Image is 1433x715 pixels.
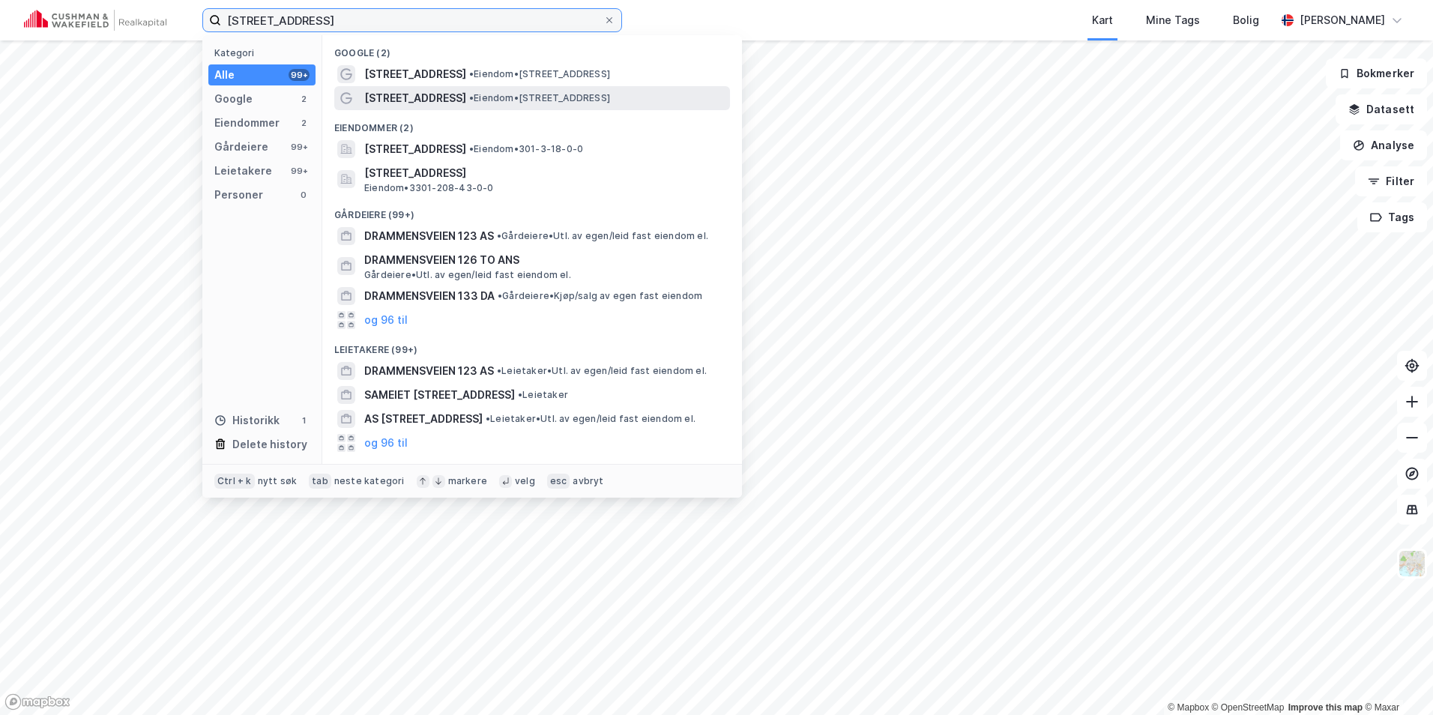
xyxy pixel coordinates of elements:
span: Leietaker [518,389,568,401]
div: Ctrl + k [214,474,255,489]
span: • [498,290,502,301]
div: neste kategori [334,475,405,487]
div: Mine Tags [1146,11,1200,29]
img: Z [1398,549,1426,578]
span: Eiendom • 301-3-18-0-0 [469,143,583,155]
span: Leietaker • Utl. av egen/leid fast eiendom el. [497,365,707,377]
div: velg [515,475,535,487]
span: Eiendom • [STREET_ADDRESS] [469,92,610,104]
input: Søk på adresse, matrikkel, gårdeiere, leietakere eller personer [221,9,603,31]
div: Gårdeiere (99+) [322,197,742,224]
div: tab [309,474,331,489]
div: Eiendommer [214,114,280,132]
span: • [518,389,522,400]
button: Analyse [1340,130,1427,160]
div: Leietakere (99+) [322,332,742,359]
div: Google [214,90,253,108]
div: [PERSON_NAME] [1300,11,1385,29]
span: [STREET_ADDRESS] [364,140,466,158]
div: Kontrollprogram for chat [1358,643,1433,715]
div: 99+ [289,141,310,153]
div: Leietakere [214,162,272,180]
span: AS [STREET_ADDRESS] [364,410,483,428]
div: 99+ [289,69,310,81]
span: Gårdeiere • Utl. av egen/leid fast eiendom el. [497,230,708,242]
span: • [469,92,474,103]
div: Delete history [232,435,307,453]
a: Mapbox homepage [4,693,70,711]
span: Eiendom • [STREET_ADDRESS] [469,68,610,80]
span: • [497,230,501,241]
div: Bolig [1233,11,1259,29]
span: SAMEIET [STREET_ADDRESS] [364,386,515,404]
span: • [486,413,490,424]
span: [STREET_ADDRESS] [364,89,466,107]
div: Google (2) [322,35,742,62]
span: Eiendom • 3301-208-43-0-0 [364,182,494,194]
div: avbryt [573,475,603,487]
span: • [497,365,501,376]
div: Kategori [214,47,316,58]
button: Tags [1357,202,1427,232]
div: Eiendommer (2) [322,110,742,137]
img: cushman-wakefield-realkapital-logo.202ea83816669bd177139c58696a8fa1.svg [24,10,166,31]
a: Mapbox [1168,702,1209,713]
button: og 96 til [364,434,408,452]
div: Gårdeiere [214,138,268,156]
button: Datasett [1336,94,1427,124]
span: DRAMMENSVEIEN 126 TO ANS [364,251,724,269]
span: Leietaker • Utl. av egen/leid fast eiendom el. [486,413,696,425]
button: Bokmerker [1326,58,1427,88]
div: 2 [298,117,310,129]
div: Alle [214,66,235,84]
div: 0 [298,189,310,201]
div: Personer [214,186,263,204]
a: Improve this map [1288,702,1363,713]
span: • [469,143,474,154]
span: • [469,68,474,79]
div: Kart [1092,11,1113,29]
button: og 96 til [364,311,408,329]
div: Historikk [214,411,280,429]
button: Filter [1355,166,1427,196]
a: OpenStreetMap [1212,702,1285,713]
span: DRAMMENSVEIEN 133 DA [364,287,495,305]
div: 2 [298,93,310,105]
span: [STREET_ADDRESS] [364,65,466,83]
span: Gårdeiere • Kjøp/salg av egen fast eiendom [498,290,702,302]
div: Historikk (1) [322,455,742,482]
div: esc [547,474,570,489]
div: 99+ [289,165,310,177]
span: Gårdeiere • Utl. av egen/leid fast eiendom el. [364,269,571,281]
span: [STREET_ADDRESS] [364,164,724,182]
div: 1 [298,414,310,426]
span: DRAMMENSVEIEN 123 AS [364,362,494,380]
iframe: Chat Widget [1358,643,1433,715]
div: markere [448,475,487,487]
div: nytt søk [258,475,298,487]
span: DRAMMENSVEIEN 123 AS [364,227,494,245]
